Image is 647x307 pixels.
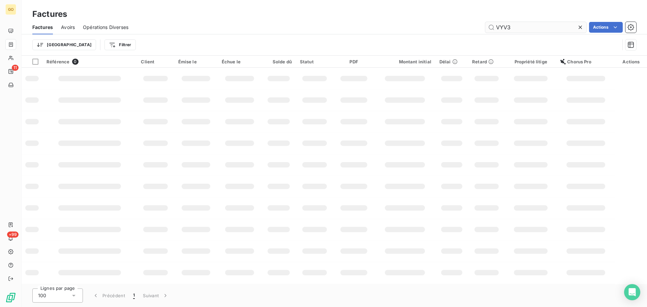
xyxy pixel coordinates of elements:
[32,39,96,50] button: [GEOGRAPHIC_DATA]
[300,59,329,64] div: Statut
[47,59,69,64] span: Référence
[104,39,135,50] button: Filtrer
[509,59,552,64] div: Propriété litige
[141,59,170,64] div: Client
[133,292,135,299] span: 1
[32,8,67,20] h3: Factures
[5,292,16,303] img: Logo LeanPay
[337,59,370,64] div: PDF
[266,59,292,64] div: Solde dû
[83,24,128,31] span: Opérations Diverses
[129,288,139,303] button: 1
[178,59,214,64] div: Émise le
[5,4,16,15] div: GO
[619,59,643,64] div: Actions
[485,22,586,33] input: Rechercher
[439,59,464,64] div: Délai
[589,22,623,33] button: Actions
[560,59,611,64] div: Chorus Pro
[61,24,75,31] span: Avoirs
[624,284,640,300] div: Open Intercom Messenger
[38,292,46,299] span: 100
[139,288,173,303] button: Suivant
[378,59,431,64] div: Montant initial
[32,24,53,31] span: Factures
[88,288,129,303] button: Précédent
[7,232,19,238] span: +99
[72,59,78,65] span: 0
[472,59,501,64] div: Retard
[12,65,19,71] span: 11
[222,59,257,64] div: Échue le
